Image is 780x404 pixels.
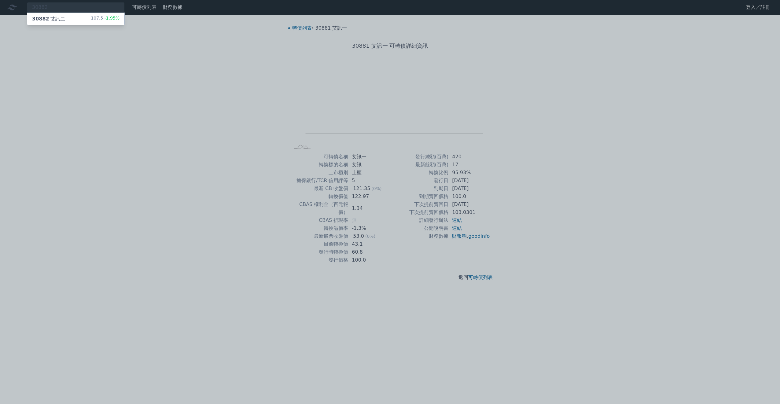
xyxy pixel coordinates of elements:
[32,15,65,23] div: 艾訊二
[27,13,124,25] a: 30882艾訊二 107.5-1.95%
[749,375,780,404] div: 聊天小工具
[749,375,780,404] iframe: Chat Widget
[32,16,49,22] span: 30882
[91,15,120,23] div: 107.5
[103,16,120,20] span: -1.95%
